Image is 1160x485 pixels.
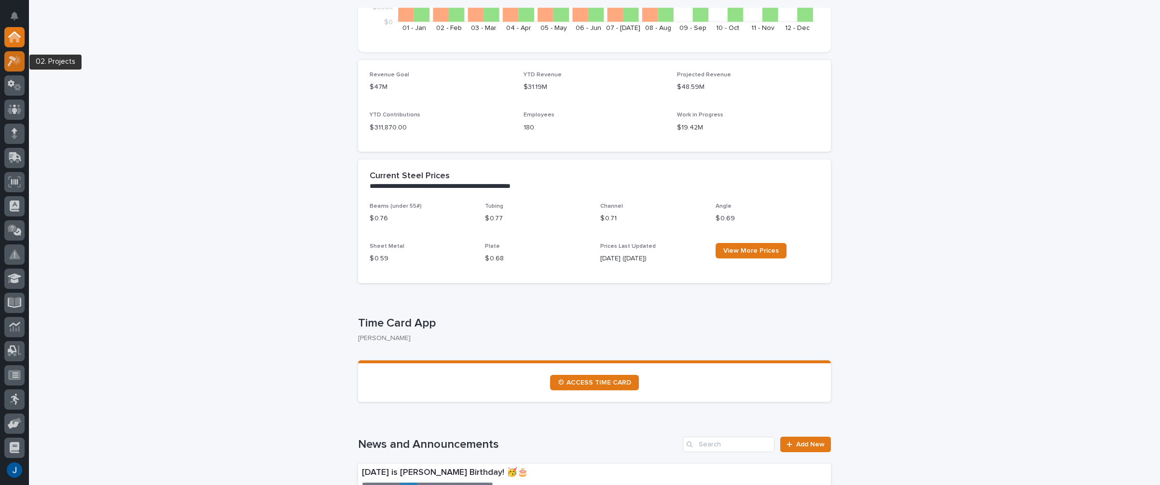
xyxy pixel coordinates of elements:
p: $ 0.69 [716,214,819,224]
p: $ 311,870.00 [370,123,512,133]
p: [PERSON_NAME] [358,334,823,342]
a: View More Prices [716,243,787,258]
p: $48.59M [677,82,819,92]
p: [DATE] is [PERSON_NAME] Birthday! 🥳🎂 [362,468,693,478]
span: Revenue Goal [370,72,409,78]
text: 03 - Mar [471,25,497,31]
p: $ 0.68 [485,254,589,264]
text: 11 - Nov [751,25,774,31]
span: Tubing [485,203,503,209]
span: Sheet Metal [370,243,404,249]
h2: Current Steel Prices [370,171,450,182]
button: Notifications [4,6,25,26]
a: Add New [780,437,831,452]
text: 05 - May [540,25,567,31]
p: $ 0.76 [370,214,473,224]
tspan: $0 [384,19,393,26]
p: [DATE] ([DATE]) [600,254,704,264]
text: 04 - Apr [506,25,531,31]
p: $47M [370,82,512,92]
text: 07 - [DATE] [606,25,640,31]
span: ⏲ ACCESS TIME CARD [558,379,631,386]
text: 01 - Jan [402,25,426,31]
span: Projected Revenue [677,72,731,78]
span: Beams (under 55#) [370,203,422,209]
span: YTD Revenue [524,72,562,78]
text: 06 - Jun [576,25,601,31]
div: Notifications [12,12,25,27]
p: 180 [524,123,666,133]
span: Angle [716,203,732,209]
span: YTD Contributions [370,112,420,118]
button: users-avatar [4,460,25,480]
text: 08 - Aug [645,25,671,31]
tspan: $550K [373,3,393,10]
span: Prices Last Updated [600,243,656,249]
a: ⏲ ACCESS TIME CARD [550,375,639,390]
p: Time Card App [358,316,827,330]
span: Plate [485,243,500,249]
input: Search [683,437,774,452]
text: 10 - Oct [716,25,739,31]
p: $ 0.59 [370,254,473,264]
span: Channel [600,203,623,209]
span: Work in Progress [677,112,723,118]
p: $31.19M [524,82,666,92]
h1: News and Announcements [358,438,679,452]
span: View More Prices [723,247,779,254]
span: Employees [524,112,554,118]
p: $ 0.77 [485,214,589,224]
text: 09 - Sep [679,25,706,31]
span: Add New [796,441,825,448]
text: 12 - Dec [785,25,810,31]
p: $ 0.71 [600,214,704,224]
text: 02 - Feb [436,25,462,31]
p: $19.42M [677,123,819,133]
